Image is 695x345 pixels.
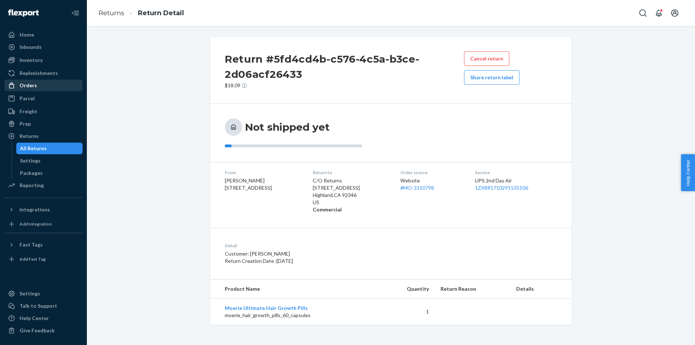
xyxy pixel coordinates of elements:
p: [STREET_ADDRESS] [313,184,389,192]
a: Returns [4,130,83,142]
h3: Not shipped yet [245,121,330,134]
button: Open notifications [652,6,666,20]
a: #MO-3110798 [400,185,434,191]
a: Inbounds [4,41,83,53]
p: Highland , CA 92346 [313,192,389,199]
a: Parcel [4,93,83,104]
button: Help Center [681,154,695,191]
div: Give Feedback [20,327,55,334]
a: Returns [98,9,124,17]
strong: Commercial [313,206,342,213]
div: Fast Tags [20,241,43,248]
button: Cancel return [464,51,509,66]
div: Help Center [20,315,49,322]
a: Moerie Ultimate Hair Growth Pills [225,305,308,311]
p: Customer: [PERSON_NAME] [225,250,425,257]
img: Flexport logo [8,9,39,17]
button: Open account menu [667,6,682,20]
div: Add Integration [20,221,52,227]
p: Return Creation Date : [DATE] [225,257,425,265]
div: Prep [20,120,31,127]
a: Reporting [4,180,83,191]
button: Close Navigation [68,6,83,20]
div: Returns [20,132,39,140]
div: Integrations [20,206,50,213]
div: Home [20,31,34,38]
div: Packages [20,169,43,177]
dt: Service [475,169,557,176]
span: UPS 2nd Day Air [475,177,512,184]
button: Fast Tags [4,239,83,251]
div: Inventory [20,56,43,64]
a: Talk to Support [4,300,83,312]
p: moerie_hair_growth_pills_60_capsules [225,312,375,319]
th: Details [510,279,572,299]
div: Reporting [20,182,44,189]
div: Orders [20,82,37,89]
button: Share return label [464,70,519,85]
a: All Returns [16,143,83,154]
th: Product Name [210,279,381,299]
div: Website [400,177,463,192]
a: Freight [4,106,83,117]
button: Integrations [4,204,83,215]
a: Add Fast Tag [4,253,83,265]
th: Quantity [381,279,435,299]
a: Inventory [4,54,83,66]
div: Settings [20,157,41,164]
a: Packages [16,167,83,179]
th: Return Reason [435,279,510,299]
p: US [313,199,389,206]
td: 1 [381,299,435,325]
div: Inbounds [20,43,42,51]
div: Parcel [20,95,35,102]
a: Replenishments [4,67,83,79]
a: Orders [4,80,83,91]
span: [PERSON_NAME] [STREET_ADDRESS] [225,177,272,191]
dt: Detail [225,243,425,249]
dt: Order source [400,169,463,176]
dt: Return to [313,169,389,176]
a: Settings [16,155,83,167]
a: Return Detail [138,9,184,17]
a: Home [4,29,83,41]
div: Talk to Support [20,302,57,310]
div: Settings [20,290,40,297]
a: Add Integration [4,218,83,230]
a: 1ZX8R1710291535106 [475,185,528,191]
a: Prep [4,118,83,130]
div: All Returns [20,145,47,152]
button: Open Search Box [636,6,650,20]
div: Replenishments [20,70,58,77]
h2: Return #5fd4cd4b-c576-4c5a-b3ce-2d06acf26433 [225,51,464,82]
div: Freight [20,108,37,115]
a: Settings [4,288,83,299]
p: C/O Returns [313,177,389,184]
ol: breadcrumbs [93,3,190,24]
button: Give Feedback [4,325,83,336]
dt: From [225,169,301,176]
div: Add Fast Tag [20,256,46,262]
a: Help Center [4,312,83,324]
p: $18.09 [225,82,464,89]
